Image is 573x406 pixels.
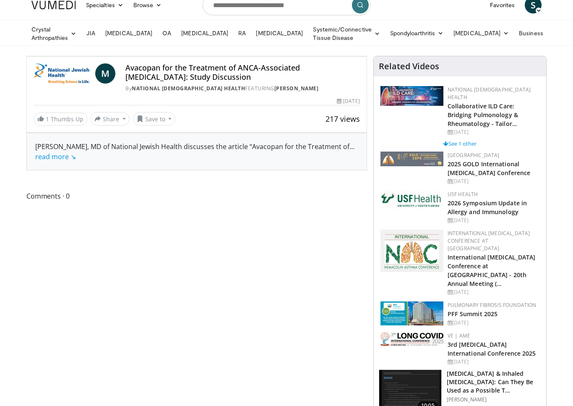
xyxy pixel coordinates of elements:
[31,1,76,9] img: VuMedi Logo
[380,191,443,209] img: 6ba8804a-8538-4002-95e7-a8f8012d4a11.png.150x105_q85_autocrop_double_scale_upscale_version-0.2.jpg
[100,25,157,42] a: [MEDICAL_DATA]
[337,97,359,105] div: [DATE]
[379,61,439,71] h4: Related Videos
[447,396,541,403] p: [PERSON_NAME]
[95,63,115,84] a: M
[514,25,557,42] a: Business
[27,56,367,57] video-js: Video Player
[385,25,448,42] a: Spondyloarthritis
[448,152,500,159] a: [GEOGRAPHIC_DATA]
[448,310,498,318] a: PFF Summit 2025
[132,85,245,92] a: National [DEMOGRAPHIC_DATA] Health
[448,301,537,309] a: Pulmonary Fibrosis Foundation
[448,319,539,327] div: [DATE]
[448,288,539,296] div: [DATE]
[448,332,470,339] a: VE | AME
[35,141,358,162] div: [PERSON_NAME], MD of National Jewish Health discusses the article “Avacopan for the Treatment of
[448,199,527,216] a: 2026 Symposium Update in Allergy and Immunology
[26,191,367,202] span: Comments 0
[448,358,539,366] div: [DATE]
[34,63,92,84] img: National Jewish Health
[251,25,308,42] a: [MEDICAL_DATA]
[380,230,443,272] img: 9485e4e4-7c5e-4f02-b036-ba13241ea18b.png.150x105_q85_autocrop_double_scale_upscale_version-0.2.png
[91,112,130,126] button: Share
[448,128,539,136] div: [DATE]
[81,25,100,42] a: JIA
[308,25,385,42] a: Systemic/Connective Tissue Disease
[233,25,251,42] a: RA
[448,217,539,224] div: [DATE]
[125,85,360,92] div: By FEATURING
[35,142,354,161] span: ...
[380,86,443,106] img: 7e341e47-e122-4d5e-9c74-d0a8aaff5d49.jpg.150x105_q85_autocrop_double_scale_upscale_version-0.2.jpg
[157,25,176,42] a: OA
[448,178,539,185] div: [DATE]
[34,113,87,126] a: 1 Thumbs Up
[448,102,518,128] a: Collaborative ILD Care: Bridging Pulmonology & Rheumatology - Tailor…
[380,152,443,166] img: 29f03053-4637-48fc-b8d3-cde88653f0ec.jpeg.150x105_q85_autocrop_double_scale_upscale_version-0.2.jpg
[447,369,541,395] h3: [MEDICAL_DATA] & Inhaled [MEDICAL_DATA]: Can They Be Used as a Possible T…
[443,140,477,147] a: See 1 other
[26,25,81,42] a: Crystal Arthropathies
[380,332,443,346] img: a2792a71-925c-4fc2-b8ef-8d1b21aec2f7.png.150x105_q85_autocrop_double_scale_upscale_version-0.2.jpg
[133,112,176,126] button: Save to
[326,114,360,124] span: 217 views
[274,85,319,92] a: [PERSON_NAME]
[448,230,530,252] a: International [MEDICAL_DATA] Conference at [GEOGRAPHIC_DATA]
[448,86,531,101] a: National [DEMOGRAPHIC_DATA] Health
[448,341,536,357] a: 3rd [MEDICAL_DATA] International Conference 2025
[35,152,76,161] a: read more ↘
[448,253,536,288] a: International [MEDICAL_DATA] Conference at [GEOGRAPHIC_DATA] - 20th Annual Meeting (…
[125,63,360,81] h4: Avacopan for the Treatment of ANCA-Associated [MEDICAL_DATA]: Study Discussion
[380,301,443,325] img: 84d5d865-2f25-481a-859d-520685329e32.png.150x105_q85_autocrop_double_scale_upscale_version-0.2.png
[448,191,478,198] a: USF Health
[46,115,49,123] span: 1
[448,25,514,42] a: [MEDICAL_DATA]
[176,25,233,42] a: [MEDICAL_DATA]
[448,160,531,177] a: 2025 GOLD International [MEDICAL_DATA] Conference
